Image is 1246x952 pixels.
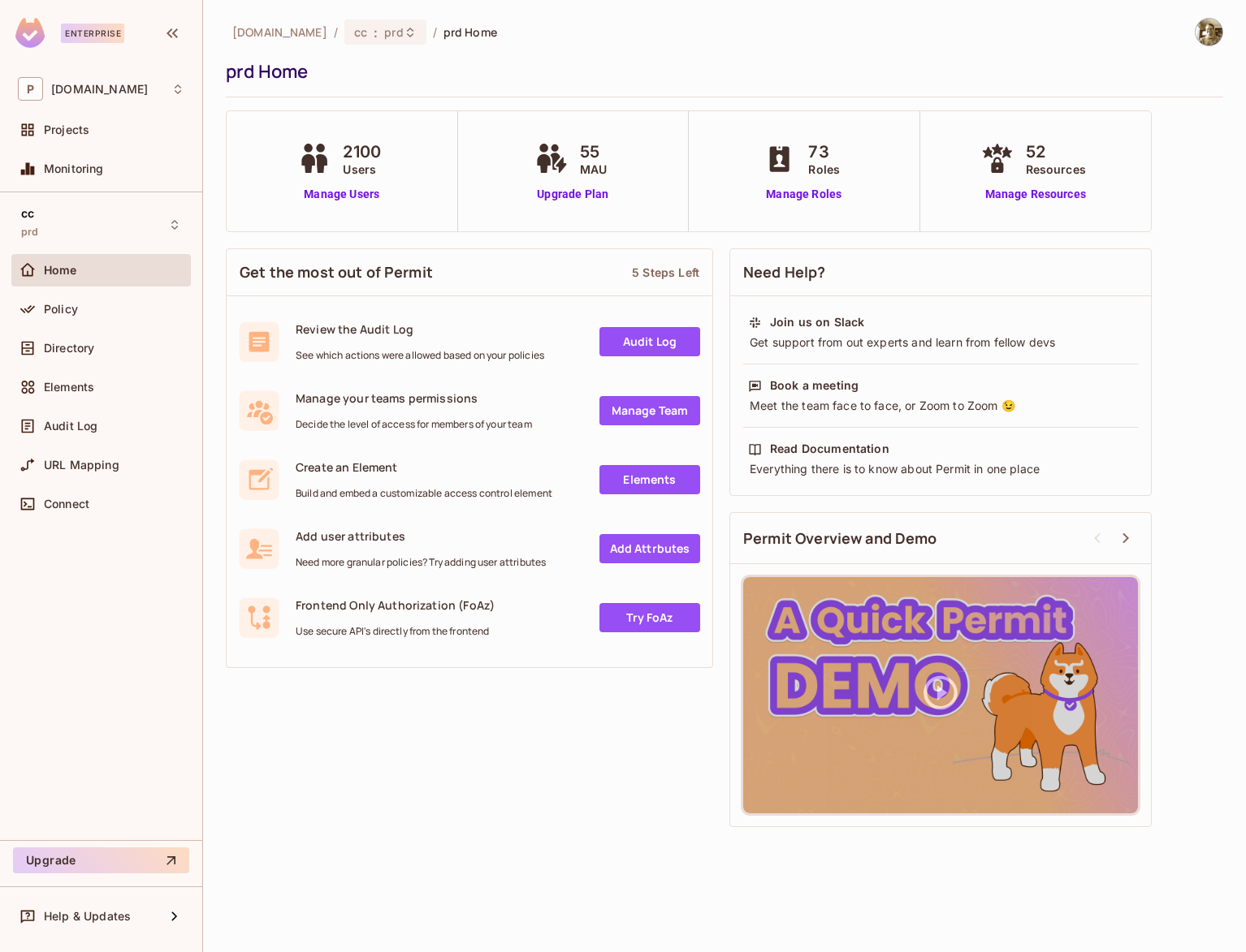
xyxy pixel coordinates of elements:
a: Manage Resources [977,186,1094,203]
span: Policy [44,303,78,316]
span: MAU [580,161,607,178]
span: Permit Overview and Demo [743,528,937,549]
span: Create an Element [296,459,552,475]
span: Help & Updates [44,910,131,923]
span: : [373,26,379,39]
span: 55 [580,140,607,164]
span: Get the most out of Permit [240,262,433,282]
a: Add Attrbutes [599,534,700,563]
span: cc [21,207,34,220]
div: Enterprise [61,24,124,43]
div: prd Home [226,59,1215,84]
a: Manage Team [599,396,700,425]
li: / [433,24,437,40]
span: Audit Log [44,420,97,433]
li: / [334,24,338,40]
button: Upgrade [13,847,189,873]
div: Book a meeting [770,377,859,394]
div: Join us on Slack [770,314,864,330]
div: Everything there is to know about Permit in one place [748,461,1133,477]
span: 52 [1026,140,1086,164]
div: 5 Steps Left [632,265,699,280]
span: Frontend Only Authorization (FoAz) [296,597,495,613]
span: Resources [1026,161,1086,178]
span: prd [384,24,403,40]
a: Upgrade Plan [531,186,615,203]
span: Monitoring [44,162,104,175]
span: Home [44,264,77,277]
span: 73 [808,140,840,164]
span: Users [343,161,381,178]
div: Read Documentation [770,441,889,457]
span: Decide the level of access for members of your team [296,418,532,431]
span: See which actions were allowed based on your policies [296,349,544,362]
span: Roles [808,161,840,178]
img: SReyMgAAAABJRU5ErkJggg== [15,18,45,48]
div: Meet the team face to face, or Zoom to Zoom 😉 [748,398,1133,414]
span: Use secure API's directly from the frontend [296,625,495,638]
a: Elements [599,465,700,494]
span: prd Home [443,24,497,40]
span: prd [21,226,38,239]
a: Manage Roles [759,186,848,203]
span: Directory [44,342,94,355]
div: Get support from out experts and learn from fellow devs [748,334,1133,351]
span: 2100 [343,140,381,164]
span: cc [354,24,367,40]
span: URL Mapping [44,459,119,472]
span: Connect [44,498,89,510]
span: Elements [44,381,94,394]
span: Manage your teams permissions [296,390,532,406]
span: Need more granular policies? Try adding user attributes [296,556,546,569]
a: Try FoAz [599,603,700,632]
span: the active workspace [232,24,327,40]
span: Build and embed a customizable access control element [296,487,552,500]
a: Audit Log [599,327,700,356]
span: Projects [44,123,89,136]
a: Manage Users [294,186,389,203]
span: Review the Audit Log [296,321,544,337]
span: Workspace: pluto.tv [51,83,148,96]
span: Add user attributes [296,528,546,544]
img: Ragan Shearing [1196,19,1222,45]
span: Need Help? [743,262,826,282]
span: P [18,77,43,101]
